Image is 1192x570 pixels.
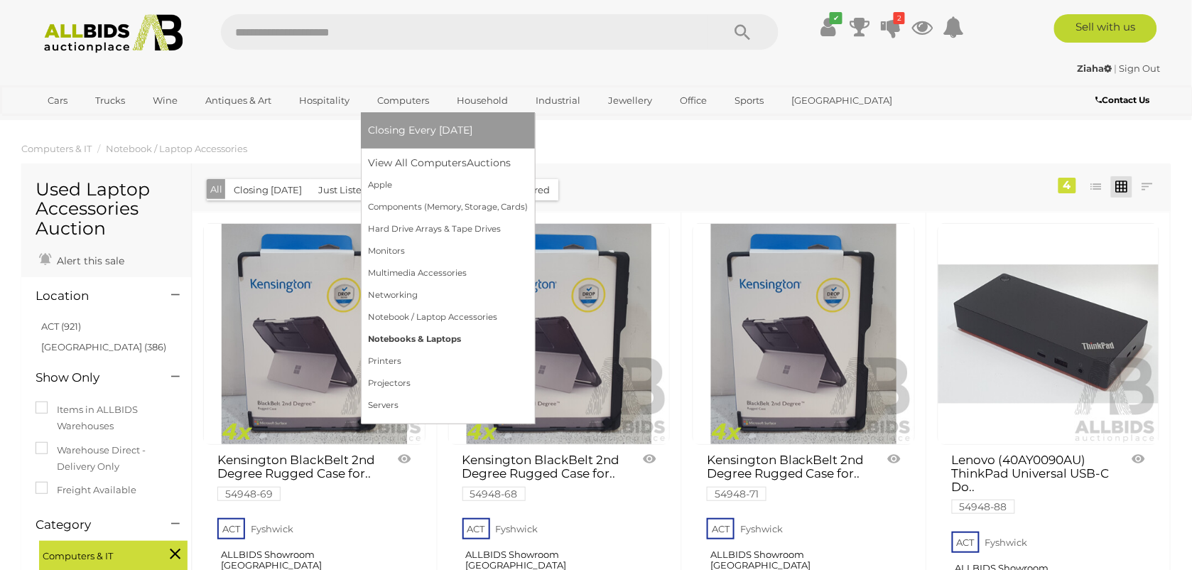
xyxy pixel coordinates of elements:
a: Hospitality [290,89,359,112]
a: [GEOGRAPHIC_DATA] [782,89,901,112]
div: 4 [1058,178,1076,193]
a: Kensington BlackBelt 2nd Degree Rugged Case for.. 54948-71 [707,453,872,499]
h1: Used Laptop Accessories Auction [36,180,177,239]
a: Kensington BlackBelt 2nd Degree Rugged Case for.. 54948-69 [217,453,382,499]
a: Household [448,89,517,112]
button: All [207,179,226,200]
button: Search [708,14,779,50]
h4: Category [36,518,150,532]
a: [GEOGRAPHIC_DATA] (386) [41,341,166,353]
a: Lenovo (40AY0090AU) ThinkPad Universal USB-C Dock w/ Power Supply *Brand New [938,223,1160,446]
button: Closing [DATE] [225,179,310,201]
button: Just Listed [310,179,376,201]
span: | [1115,63,1117,74]
a: Industrial [526,89,590,112]
a: Ziaha [1078,63,1115,74]
i: ✔ [830,12,842,24]
h4: Show Only [36,371,150,385]
a: Computers & IT [21,143,92,154]
a: Wine [143,89,187,112]
b: Contact Us [1096,95,1150,105]
a: Sports [725,89,773,112]
a: Sell with us [1054,14,1157,43]
a: Kensington BlackBelt 2nd Degree Rugged Case for Surface Pro - Lot of Four [693,223,915,446]
a: Lenovo (40AY0090AU) ThinkPad Universal USB-C Do.. 54948-88 [952,453,1117,512]
a: 2 [880,14,901,40]
label: Items in ALLBIDS Warehouses [36,402,177,435]
a: Computers [368,89,438,112]
a: Kensington BlackBelt 2nd Degree Rugged Case for Surface Pro - Lot of Four [203,223,426,446]
a: Trucks [86,89,134,112]
a: ACT (921) [41,321,81,332]
a: ✔ [818,14,839,40]
span: Computers & IT [43,544,149,564]
a: Notebook / Laptop Accessories [106,143,247,154]
img: Allbids.com.au [36,14,190,53]
span: Alert this sale [53,254,124,267]
a: Office [671,89,716,112]
strong: Ziaha [1078,63,1112,74]
a: Sign Out [1120,63,1161,74]
a: Antiques & Art [196,89,281,112]
h4: Location [36,289,150,303]
a: Kensington BlackBelt 2nd Degree Rugged Case for.. 54948-68 [462,453,627,499]
label: Freight Available [36,482,136,498]
label: Warehouse Direct - Delivery Only [36,442,177,475]
i: 2 [894,12,905,24]
a: Alert this sale [36,249,128,270]
a: Jewellery [599,89,661,112]
a: Kensington BlackBelt 2nd Degree Rugged Case for Surface Pro - Lot of Four [448,223,671,446]
a: Cars [38,89,77,112]
a: Contact Us [1096,92,1154,108]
